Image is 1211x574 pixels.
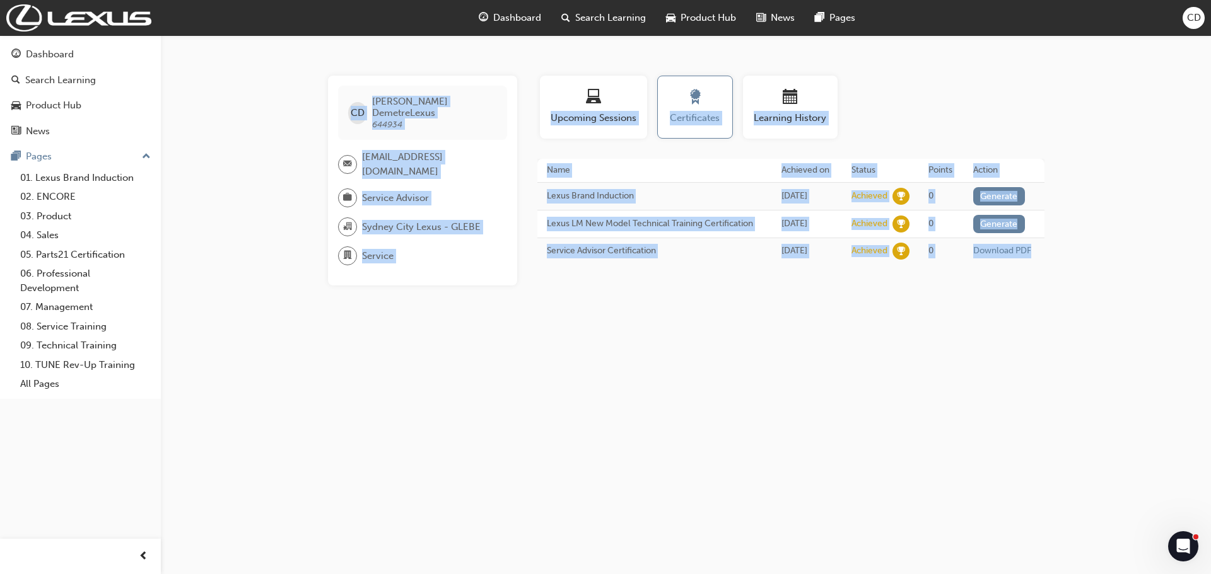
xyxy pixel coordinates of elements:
div: Product Hub [26,98,81,113]
button: Pages [5,145,156,168]
span: learningRecordVerb_ACHIEVE-icon [892,243,910,260]
div: Achieved [851,245,887,257]
div: Pages [26,149,52,164]
a: 10. TUNE Rev-Up Training [15,355,156,375]
th: Name [537,159,773,182]
span: guage-icon [479,10,488,26]
a: news-iconNews [746,5,805,31]
span: Pages [829,11,855,25]
span: Sydney City Lexus - GLEBE [362,220,481,234]
span: Product Hub [681,11,736,25]
span: CD [1187,11,1201,25]
span: [PERSON_NAME] DemetreLexus [372,96,496,118]
a: guage-iconDashboard [469,5,551,31]
span: pages-icon [11,151,21,163]
span: calendar-icon [783,89,798,106]
button: Learning History [743,76,838,139]
span: Service Advisor [362,191,429,205]
td: Lexus Brand Induction [537,182,773,210]
button: Generate [973,215,1025,233]
span: news-icon [756,10,766,26]
span: laptop-icon [586,89,601,106]
div: Achieved [851,218,887,230]
span: news-icon [11,126,21,137]
span: 0 [928,218,933,229]
td: Service Advisor Certification [537,238,773,264]
span: department-icon [343,248,352,264]
a: 03. Product [15,207,156,226]
button: Generate [973,187,1025,205]
th: Points [919,159,964,182]
a: Download PDF [973,245,1031,256]
span: Search Learning [575,11,646,25]
a: Product Hub [5,94,156,117]
span: car-icon [666,10,676,26]
th: Action [964,159,1044,182]
th: Achieved on [772,159,842,182]
button: Upcoming Sessions [540,76,647,139]
th: Status [842,159,919,182]
iframe: Intercom live chat [1168,531,1198,561]
span: CD [351,106,365,120]
span: briefcase-icon [343,190,352,206]
span: News [771,11,795,25]
span: learningRecordVerb_ACHIEVE-icon [892,188,910,205]
span: Service [362,249,394,263]
span: Tue Dec 19 2023 11:34:09 GMT+1100 (Australian Eastern Daylight Time) [781,218,807,229]
a: 05. Parts21 Certification [15,245,156,265]
img: Trak [6,4,151,32]
div: Search Learning [25,73,96,88]
span: Fri Nov 03 2023 11:00:00 GMT+1100 (Australian Eastern Daylight Time) [781,245,807,256]
span: 0 [928,245,933,256]
span: email-icon [343,156,352,173]
a: 04. Sales [15,226,156,245]
a: Dashboard [5,43,156,66]
span: [EMAIL_ADDRESS][DOMAIN_NAME] [362,150,497,178]
span: Dashboard [493,11,541,25]
a: News [5,120,156,143]
a: car-iconProduct Hub [656,5,746,31]
span: car-icon [11,100,21,112]
a: All Pages [15,374,156,394]
div: News [26,124,50,139]
span: search-icon [11,75,20,86]
button: Certificates [657,76,733,139]
span: up-icon [142,149,151,165]
td: Lexus LM New Model Technical Training Certification [537,210,773,238]
a: 09. Technical Training [15,336,156,355]
a: 07. Management [15,297,156,317]
a: Search Learning [5,69,156,92]
span: Thu Dec 21 2023 14:32:54 GMT+1100 (Australian Eastern Daylight Time) [781,190,807,201]
span: award-icon [687,89,703,106]
a: search-iconSearch Learning [551,5,656,31]
span: learningRecordVerb_ACHIEVE-icon [892,215,910,232]
a: 06. Professional Development [15,264,156,297]
a: 01. Lexus Brand Induction [15,168,156,188]
span: Certificates [667,111,723,125]
span: pages-icon [815,10,824,26]
a: 02. ENCORE [15,187,156,207]
span: prev-icon [139,549,148,565]
a: 08. Service Training [15,317,156,336]
span: 644934 [372,119,402,130]
button: CD [1183,7,1205,29]
span: 0 [928,190,933,201]
span: Upcoming Sessions [549,111,638,125]
span: guage-icon [11,49,21,60]
span: Learning History [752,111,828,125]
div: Achieved [851,190,887,202]
span: search-icon [561,10,570,26]
button: DashboardSearch LearningProduct HubNews [5,40,156,145]
span: organisation-icon [343,219,352,235]
a: pages-iconPages [805,5,865,31]
div: Dashboard [26,47,74,62]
